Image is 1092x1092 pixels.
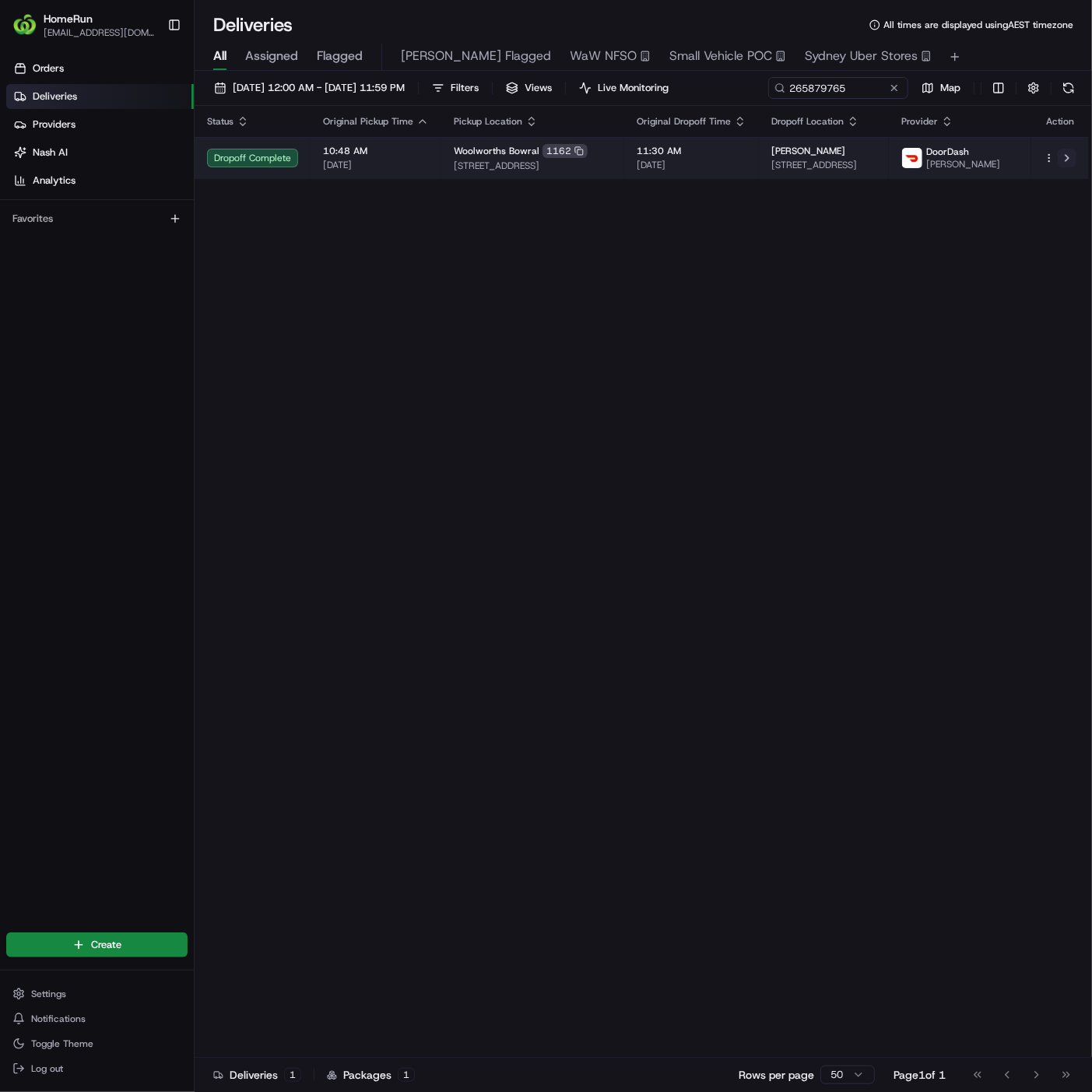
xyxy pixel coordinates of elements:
[894,1067,946,1083] div: Page 1 of 1
[323,159,429,171] span: [DATE]
[31,988,66,1000] span: Settings
[451,81,479,95] span: Filters
[768,77,908,99] input: Type to search
[213,12,293,37] h1: Deliveries
[213,47,226,65] span: All
[1058,77,1080,99] button: Refresh
[572,77,676,99] button: Live Monitoring
[570,47,637,65] span: WaW NFSO
[1044,115,1076,128] div: Action
[44,11,93,26] button: HomeRun
[739,1067,814,1083] p: Rows per page
[327,1067,415,1083] div: Packages
[12,12,37,37] img: HomeRun
[6,56,194,81] a: Orders
[207,77,412,99] button: [DATE] 12:00 AM - [DATE] 11:59 PM
[401,47,551,65] span: [PERSON_NAME] Flagged
[883,19,1073,31] span: All times are displayed using AEST timezone
[926,158,1000,170] span: [PERSON_NAME]
[6,112,194,137] a: Providers
[637,145,746,157] span: 11:30 AM
[31,1038,93,1050] span: Toggle Theme
[6,84,194,109] a: Deliveries
[598,81,669,95] span: Live Monitoring
[33,118,75,132] span: Providers
[323,145,429,157] span: 10:48 AM
[284,1068,301,1082] div: 1
[245,47,298,65] span: Assigned
[454,145,539,157] span: Woolworths Bowral
[317,47,363,65] span: Flagged
[669,47,772,65] span: Small Vehicle POC
[425,77,486,99] button: Filters
[213,1067,301,1083] div: Deliveries
[91,938,121,952] span: Create
[33,146,68,160] span: Nash AI
[637,159,746,171] span: [DATE]
[771,159,876,171] span: [STREET_ADDRESS]
[398,1068,415,1082] div: 1
[233,81,405,95] span: [DATE] 12:00 AM - [DATE] 11:59 PM
[525,81,552,95] span: Views
[901,115,938,128] span: Provider
[771,115,844,128] span: Dropoff Location
[454,160,612,172] span: [STREET_ADDRESS]
[940,81,960,95] span: Map
[6,168,194,193] a: Analytics
[33,174,75,188] span: Analytics
[542,144,588,158] div: 1162
[454,115,522,128] span: Pickup Location
[805,47,918,65] span: Sydney Uber Stores
[771,145,845,157] span: [PERSON_NAME]
[6,983,188,1005] button: Settings
[6,1058,188,1080] button: Log out
[637,115,731,128] span: Original Dropoff Time
[33,61,64,75] span: Orders
[6,932,188,957] button: Create
[499,77,559,99] button: Views
[207,115,233,128] span: Status
[6,6,161,44] button: HomeRunHomeRun[EMAIL_ADDRESS][DOMAIN_NAME]
[33,90,77,104] span: Deliveries
[902,148,922,168] img: doordash_logo_v2.png
[926,146,969,158] span: DoorDash
[6,1033,188,1055] button: Toggle Theme
[44,26,155,39] button: [EMAIL_ADDRESS][DOMAIN_NAME]
[323,115,413,128] span: Original Pickup Time
[6,140,194,165] a: Nash AI
[31,1062,63,1075] span: Log out
[6,1008,188,1030] button: Notifications
[915,77,967,99] button: Map
[6,206,188,231] div: Favorites
[31,1013,86,1025] span: Notifications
